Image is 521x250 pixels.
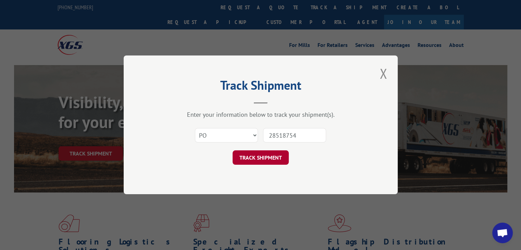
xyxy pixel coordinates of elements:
[377,64,389,83] button: Close modal
[158,111,363,119] div: Enter your information below to track your shipment(s).
[233,151,289,165] button: TRACK SHIPMENT
[158,80,363,93] h2: Track Shipment
[492,223,513,243] a: Open chat
[263,128,326,143] input: Number(s)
